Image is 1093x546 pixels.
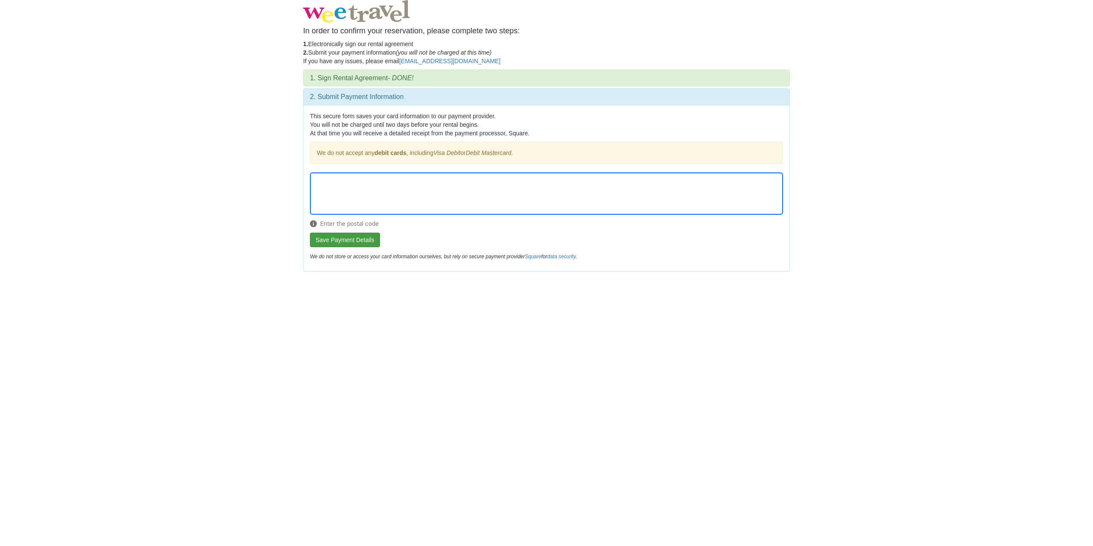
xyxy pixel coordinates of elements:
[310,254,577,260] em: We do not store or access your card information ourselves, but rely on secure payment provider for .
[399,58,500,64] a: [EMAIL_ADDRESS][DOMAIN_NAME]
[303,49,308,56] strong: 2.
[303,41,308,47] strong: 1.
[310,112,783,137] p: This secure form saves your card information to our payment provider. You will not be charged unt...
[303,27,790,35] h4: In order to confirm your reservation, please complete two steps:
[310,142,783,164] div: We do not accept any , including or .
[388,74,413,82] em: - DONE!
[396,49,491,56] em: (you will not be charged at this time)
[310,219,783,228] span: Enter the postal code
[310,93,783,101] h3: 2. Submit Payment Information
[374,149,406,156] strong: debit cards
[525,254,541,260] a: Square
[303,40,790,65] p: Electronically sign our rental agreement Submit your payment information If you have any issues, ...
[310,173,783,214] iframe: To enrich screen reader interactions, please activate Accessibility in Grammarly extension settings
[433,149,461,156] em: Visa Debit
[310,74,783,82] h3: 1. Sign Rental Agreement
[466,149,511,156] em: Debit Mastercard
[310,233,380,247] button: Save Payment Details
[547,254,576,260] a: data security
